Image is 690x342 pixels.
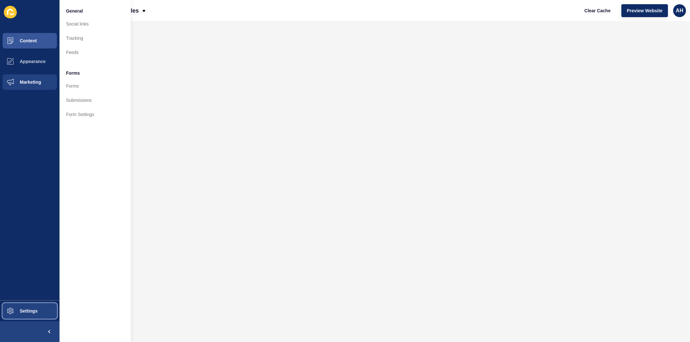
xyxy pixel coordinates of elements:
button: Preview Website [621,4,668,17]
a: Submissions [60,93,131,107]
span: General [66,8,83,14]
button: Clear Cache [579,4,616,17]
a: Tracking [60,31,131,45]
span: Preview Website [627,7,663,14]
span: Clear Cache [585,7,611,14]
a: Social links [60,17,131,31]
span: AH [676,7,683,14]
a: Feeds [60,45,131,59]
a: Form Settings [60,107,131,122]
span: Forms [66,70,80,76]
a: Forms [60,79,131,93]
